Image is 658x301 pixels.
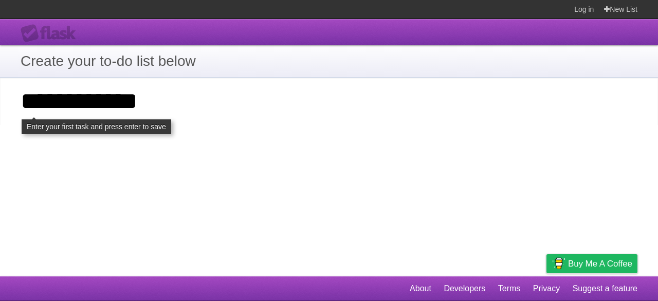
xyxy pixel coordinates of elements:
[546,254,637,273] a: Buy me a coffee
[568,255,632,273] span: Buy me a coffee
[21,50,637,72] h1: Create your to-do list below
[498,279,521,298] a: Terms
[573,279,637,298] a: Suggest a feature
[533,279,560,298] a: Privacy
[552,255,565,272] img: Buy me a coffee
[21,24,82,43] div: Flask
[410,279,431,298] a: About
[444,279,485,298] a: Developers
